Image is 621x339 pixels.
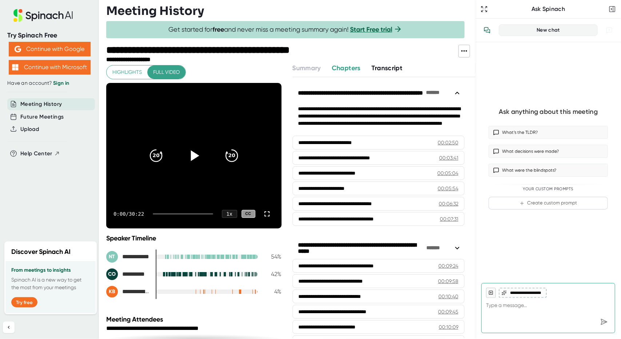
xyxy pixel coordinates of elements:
[438,262,458,270] div: 00:09:24
[263,253,282,260] div: 54 %
[20,149,52,158] span: Help Center
[7,31,92,40] div: Try Spinach Free
[20,149,60,158] button: Help Center
[53,80,69,86] a: Sign in
[106,268,150,280] div: Carmen Orr
[607,4,617,14] button: Close conversation sidebar
[438,278,458,285] div: 00:09:58
[20,113,64,121] button: Future Meetings
[11,247,71,257] h2: Discover Spinach AI
[332,64,361,72] span: Chapters
[437,169,458,177] div: 00:05:04
[440,215,458,223] div: 00:07:31
[7,80,92,87] div: Have an account?
[168,25,402,34] span: Get started for and never miss a meeting summary again!
[371,63,403,73] button: Transcript
[480,23,494,37] button: View conversation history
[106,251,118,263] div: NT
[489,187,608,192] div: Your Custom Prompts
[438,308,458,315] div: 00:09:45
[212,25,224,33] b: free
[114,211,144,217] div: 0:00 / 30:22
[597,315,610,328] div: Send message
[107,65,148,79] button: Highlights
[106,315,283,323] div: Meeting Attendees
[112,68,142,77] span: Highlights
[439,154,458,161] div: 00:03:41
[350,25,392,33] a: Start Free trial
[438,139,458,146] div: 00:02:50
[263,271,282,278] div: 42 %
[153,68,180,77] span: Full video
[439,200,458,207] div: 00:06:32
[11,276,90,291] p: Spinach AI is a new way to get the most from your meetings
[489,164,608,177] button: What were the blindspots?
[15,46,21,52] img: Aehbyd4JwY73AAAAAElFTkSuQmCC
[489,5,607,13] div: Ask Spinach
[489,126,608,139] button: What’s the TLDR?
[263,288,282,295] div: 4 %
[106,234,282,242] div: Speaker Timeline
[292,63,321,73] button: Summary
[3,322,15,333] button: Collapse sidebar
[242,210,255,218] div: CC
[438,293,458,300] div: 00:10:40
[106,251,150,263] div: Nancy Taylor
[106,4,204,18] h3: Meeting History
[222,210,237,218] div: 1 x
[106,286,118,298] div: KB
[292,64,321,72] span: Summary
[20,125,39,133] button: Upload
[106,286,150,298] div: Kristin Browning
[438,185,458,192] div: 00:05:54
[503,27,593,33] div: New chat
[9,60,91,75] button: Continue with Microsoft
[147,65,186,79] button: Full video
[371,64,403,72] span: Transcript
[9,42,91,56] button: Continue with Google
[332,63,361,73] button: Chapters
[489,197,608,210] button: Create custom prompt
[479,4,489,14] button: Expand to Ask Spinach page
[11,297,37,307] button: Try free
[439,323,458,331] div: 00:10:09
[11,267,90,273] h3: From meetings to insights
[20,100,62,108] button: Meeting History
[106,268,118,280] div: CO
[489,145,608,158] button: What decisions were made?
[499,108,598,116] div: Ask anything about this meeting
